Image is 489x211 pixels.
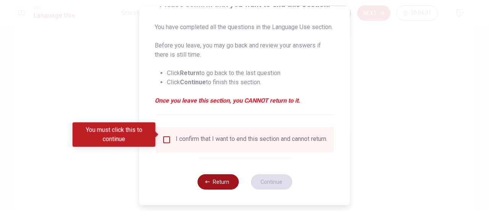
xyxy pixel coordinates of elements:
[73,122,155,147] div: You must click this to continue
[167,78,335,87] li: Click to finish this section.
[167,69,335,78] li: Click to go back to the last question
[180,79,206,86] strong: Continue
[251,174,292,190] button: Continue
[176,135,327,144] div: I confirm that I want to end this section and cannot return.
[155,41,335,59] p: Before you leave, you may go back and review your answers if there is still time.
[155,23,335,32] p: You have completed all the questions in the Language Use section.
[197,174,238,190] button: Return
[180,69,199,77] strong: Return
[155,96,335,105] em: Once you leave this section, you CANNOT return to it.
[162,135,171,144] span: You must click this to continue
